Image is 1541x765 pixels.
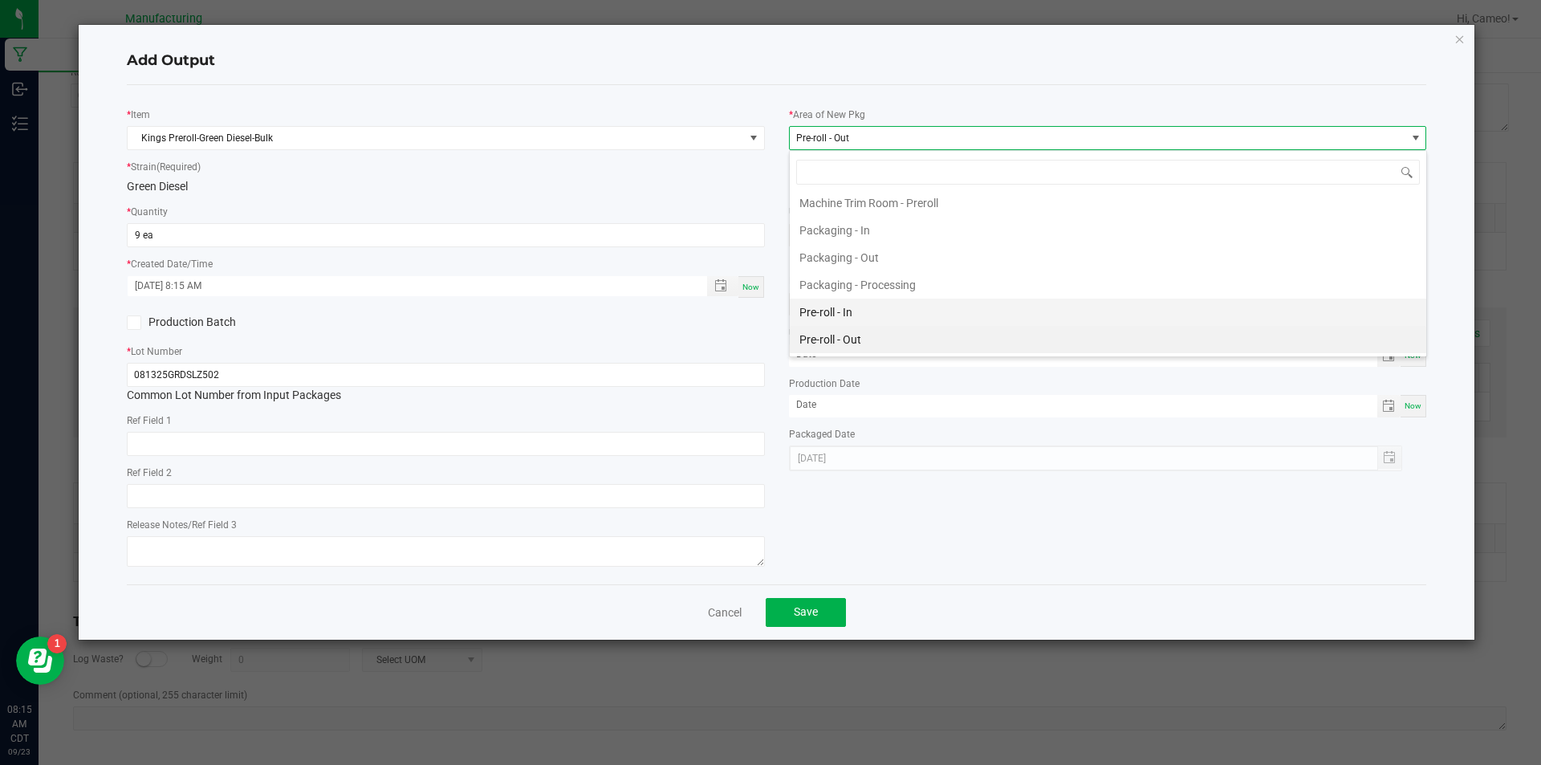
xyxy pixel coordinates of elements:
input: Created Datetime [128,276,690,296]
label: Ref Field 1 [127,413,172,428]
label: Area of New Pkg [793,108,865,122]
label: Release Notes/Ref Field 3 [127,518,237,532]
span: Now [742,283,759,291]
label: Lot Number [131,344,182,359]
a: Cancel [708,604,742,621]
label: Packaged Date [789,427,855,442]
iframe: Resource center [16,637,64,685]
span: (Required) [157,161,201,173]
span: Green Diesel [127,180,188,193]
li: Machine Trim Room - Preroll [790,189,1426,217]
iframe: Resource center unread badge [47,634,67,653]
label: Production Batch [127,314,433,331]
div: Common Lot Number from Input Packages [127,363,765,404]
label: Strain [131,160,201,174]
label: Ref Field 2 [127,466,172,480]
span: Toggle popup [707,276,738,296]
input: Date [789,395,1378,415]
span: Now [1405,401,1421,410]
li: Packaging - Out [790,244,1426,271]
h4: Add Output [127,51,1427,71]
label: Item [131,108,150,122]
li: Pre-roll - Out [790,326,1426,353]
span: Now [1405,351,1421,360]
span: Kings Preroll-Green Diesel-Bulk [128,127,744,149]
li: Packaging - In [790,217,1426,244]
span: Toggle calendar [1377,395,1401,417]
button: Save [766,598,846,627]
span: Save [794,605,818,618]
label: Quantity [131,205,168,219]
li: Pre-roll - In [790,299,1426,326]
label: Created Date/Time [131,257,213,271]
label: Production Date [789,376,860,391]
li: Packaging - Processing [790,271,1426,299]
span: Pre-roll - Out [796,132,849,144]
